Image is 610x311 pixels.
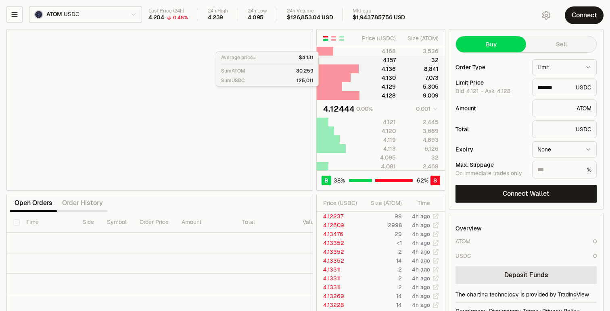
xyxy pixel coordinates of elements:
div: On immediate trades only [455,170,526,177]
p: $4.131 [299,54,313,61]
div: Mkt cap [353,8,405,14]
div: USDC [532,120,597,138]
span: ATOM [46,11,62,18]
button: Limit [532,59,597,75]
div: 4.119 [360,136,396,144]
span: Ask [485,88,511,95]
div: 32 [403,153,439,162]
button: Sell [526,36,596,52]
th: Side [76,212,100,233]
div: Price ( USDC ) [360,34,396,42]
div: ATOM [532,100,597,117]
div: The charting technology is provided by [455,290,597,299]
div: Amount [455,106,526,111]
th: Value [296,212,324,233]
td: 2 [361,283,402,292]
td: 4.13269 [317,292,361,301]
div: Size ( ATOM ) [403,34,439,42]
div: Max. Slippage [455,162,526,168]
div: $1,943,785,756 USD [353,14,405,21]
td: 4.13352 [317,238,361,247]
span: 62 % [417,176,428,185]
time: 4h ago [412,275,430,282]
div: Price ( USDC ) [323,199,361,207]
div: 4.136 [360,65,396,73]
td: 29 [361,230,402,238]
time: 4h ago [412,257,430,264]
iframe: Financial Chart [7,29,313,190]
time: 4h ago [412,248,430,255]
div: 8,841 [403,65,439,73]
td: 14 [361,301,402,309]
div: 32 [403,56,439,64]
td: 4.13311 [317,283,361,292]
div: 4.113 [360,145,396,153]
td: 2 [361,247,402,256]
img: ATOM Logo [35,11,42,18]
button: Show Buy and Sell Orders [322,35,329,41]
time: 4h ago [412,266,430,273]
p: 125,011 [297,77,313,84]
button: None [532,141,597,158]
div: ATOM [455,237,470,245]
div: Size ( ATOM ) [368,199,402,207]
time: 4h ago [412,213,430,220]
p: 30,259 [296,68,313,74]
div: 4.239 [208,14,223,21]
time: 4h ago [412,239,430,247]
div: Overview [455,224,482,232]
button: 4.121 [466,88,479,94]
div: 9,009 [403,91,439,100]
button: Connect Wallet [455,185,597,203]
span: 38 % [334,176,345,185]
time: 4h ago [412,284,430,291]
a: TradingView [558,291,589,298]
time: 4h ago [412,301,430,309]
div: Last Price (24h) [148,8,188,14]
div: 2,469 [403,162,439,170]
div: Time [409,199,430,207]
div: 4,893 [403,136,439,144]
div: 4.12444 [323,103,355,114]
td: 4.13352 [317,247,361,256]
div: USDC [455,252,471,260]
span: Bid - [455,88,483,95]
div: 3,669 [403,127,439,135]
div: 6,126 [403,145,439,153]
div: 4.168 [360,47,396,55]
button: Buy [456,36,526,52]
div: 24h High [208,8,228,14]
span: S [433,176,437,185]
th: Total [236,212,296,233]
time: 4h ago [412,230,430,238]
div: Limit Price [455,80,526,85]
time: 4h ago [412,292,430,300]
button: 4.128 [496,88,511,94]
div: % [532,161,597,178]
td: 4.12609 [317,221,361,230]
th: Order Price [133,212,175,233]
p: Sum USDC [221,77,245,84]
div: 4.120 [360,127,396,135]
div: 4.129 [360,83,396,91]
td: <1 [361,238,402,247]
div: 7,073 [403,74,439,82]
div: 4.130 [360,74,396,82]
button: 0.001 [414,104,439,114]
div: 4.095 [248,14,263,21]
td: 4.13476 [317,230,361,238]
td: 4.13352 [317,256,361,265]
th: Amount [175,212,236,233]
td: 2 [361,274,402,283]
div: 24h Low [248,8,267,14]
button: Connect [565,6,604,24]
div: 3,536 [403,47,439,55]
button: Show Sell Orders Only [330,35,337,41]
button: Open Orders [10,195,57,211]
div: 0 [593,237,597,245]
th: Symbol [100,212,133,233]
th: Time [20,212,76,233]
div: 24h Volume [287,8,333,14]
div: 4.157 [360,56,396,64]
div: 4.081 [360,162,396,170]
